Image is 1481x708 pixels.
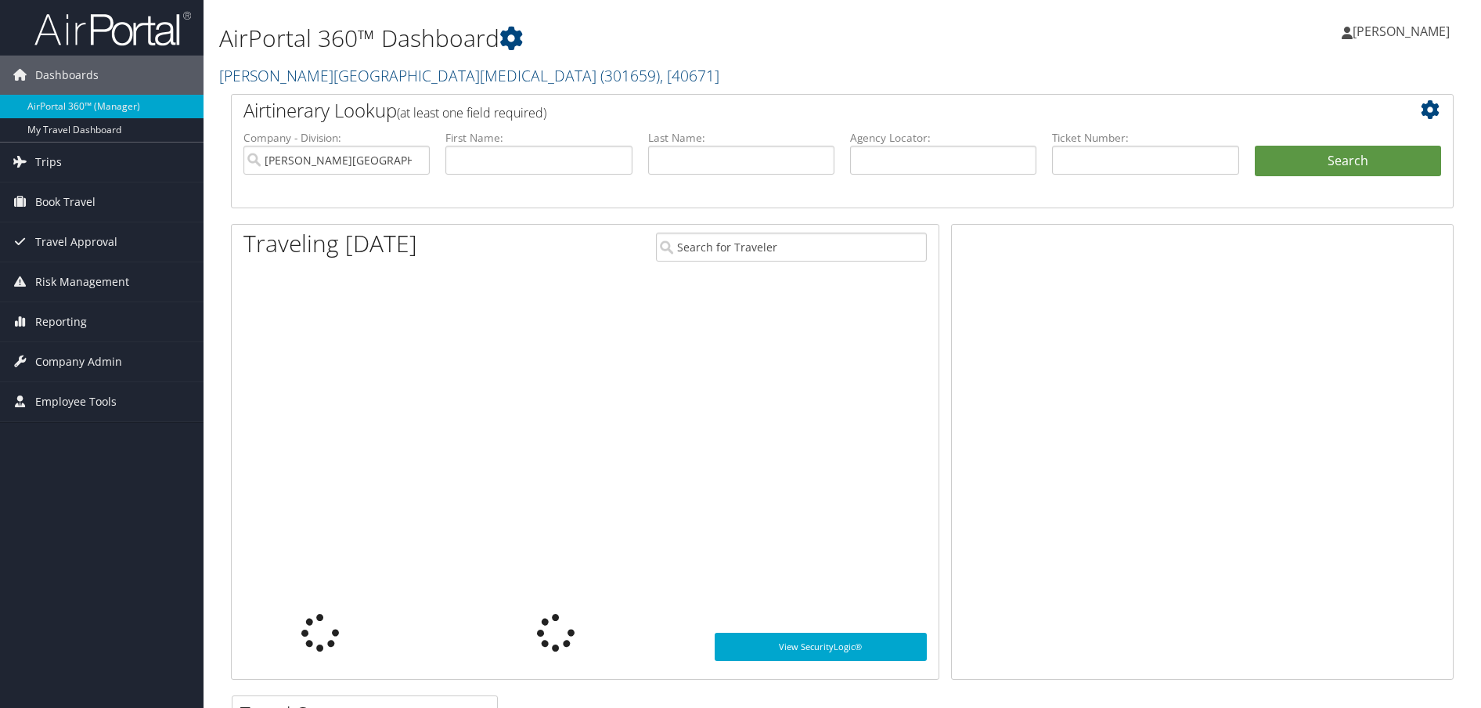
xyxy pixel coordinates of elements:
label: First Name: [445,130,632,146]
span: Trips [35,143,62,182]
input: Search for Traveler [656,233,927,262]
span: ( 301659 ) [600,65,660,86]
a: [PERSON_NAME] [1342,8,1465,55]
h2: Airtinerary Lookup [243,97,1339,124]
img: airportal-logo.png [34,10,191,47]
span: Employee Tools [35,382,117,421]
span: Company Admin [35,342,122,381]
span: Book Travel [35,182,95,222]
span: Dashboards [35,56,99,95]
span: [PERSON_NAME] [1353,23,1450,40]
label: Agency Locator: [850,130,1036,146]
span: Risk Management [35,262,129,302]
label: Ticket Number: [1052,130,1238,146]
span: Reporting [35,302,87,341]
span: Travel Approval [35,222,117,262]
h1: AirPortal 360™ Dashboard [219,22,1050,55]
label: Company - Division: [243,130,430,146]
span: (at least one field required) [397,104,546,121]
h1: Traveling [DATE] [243,227,417,260]
a: [PERSON_NAME][GEOGRAPHIC_DATA][MEDICAL_DATA] [219,65,719,86]
span: , [ 40671 ] [660,65,719,86]
label: Last Name: [648,130,834,146]
a: View SecurityLogic® [715,633,927,661]
button: Search [1255,146,1441,177]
